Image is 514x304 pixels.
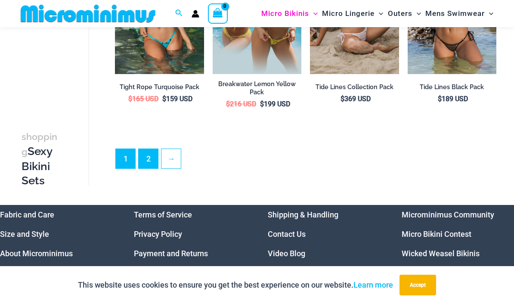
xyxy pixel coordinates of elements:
[310,83,399,94] a: Tide Lines Collection Pack
[438,95,468,103] bdi: 189 USD
[402,210,494,219] a: Microminimus Community
[115,83,204,91] h2: Tight Rope Turquoise Pack
[134,205,246,263] aside: Footer Widget 2
[213,80,301,99] a: Breakwater Lemon Yellow Pack
[161,149,181,168] a: →
[412,3,421,25] span: Menu Toggle
[402,230,471,239] a: Micro Bikini Contest
[386,3,423,25] a: OutersMenu ToggleMenu Toggle
[134,230,182,239] a: Privacy Policy
[320,3,385,25] a: Micro LingerieMenu ToggleMenu Toggle
[78,279,393,292] p: This website uses cookies to ensure you get the best experience on our website.
[268,249,305,258] a: Video Blog
[388,3,412,25] span: Outers
[258,1,497,26] nav: Site Navigation
[208,3,228,23] a: View Shopping Cart, empty
[341,95,371,103] bdi: 369 USD
[226,100,230,108] span: $
[425,3,485,25] span: Mens Swimwear
[134,205,246,263] nav: Menu
[423,3,495,25] a: Mens SwimwearMenu ToggleMenu Toggle
[310,83,399,91] h2: Tide Lines Collection Pack
[134,249,208,258] a: Payment and Returns
[139,149,158,168] a: Page 2
[341,95,344,103] span: $
[192,10,199,18] a: Account icon link
[322,3,375,25] span: Micro Lingerie
[408,83,496,91] h2: Tide Lines Black Pack
[175,8,183,19] a: Search icon link
[115,83,204,94] a: Tight Rope Turquoise Pack
[402,205,514,263] aside: Footer Widget 4
[268,210,338,219] a: Shipping & Handling
[268,230,306,239] a: Contact Us
[268,205,380,263] aside: Footer Widget 3
[260,100,264,108] span: $
[399,275,436,295] button: Accept
[128,95,158,103] bdi: 165 USD
[115,149,496,174] nav: Product Pagination
[260,100,290,108] bdi: 199 USD
[353,280,393,289] a: Learn more
[162,95,166,103] span: $
[22,131,57,157] span: shopping
[116,149,135,168] span: Page 1
[17,4,159,23] img: MM SHOP LOGO FLAT
[134,210,192,219] a: Terms of Service
[22,129,59,188] h3: Sexy Bikini Sets
[226,100,256,108] bdi: 216 USD
[261,3,309,25] span: Micro Bikinis
[162,95,192,103] bdi: 159 USD
[408,83,496,94] a: Tide Lines Black Pack
[213,80,301,96] h2: Breakwater Lemon Yellow Pack
[259,3,320,25] a: Micro BikinisMenu ToggleMenu Toggle
[128,95,132,103] span: $
[309,3,318,25] span: Menu Toggle
[438,95,442,103] span: $
[485,3,493,25] span: Menu Toggle
[268,205,380,263] nav: Menu
[402,249,480,258] a: Wicked Weasel Bikinis
[402,205,514,263] nav: Menu
[375,3,383,25] span: Menu Toggle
